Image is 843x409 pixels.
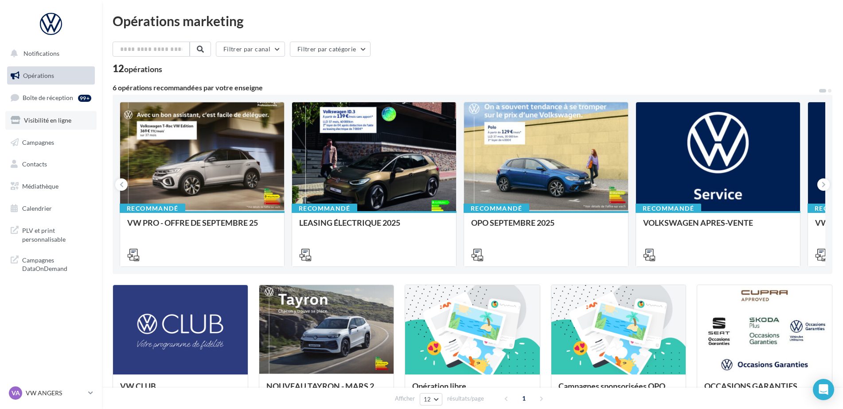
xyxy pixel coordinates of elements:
button: Filtrer par canal [216,42,285,57]
div: Open Intercom Messenger [813,379,834,400]
span: VA [12,389,20,397]
span: 1 [517,391,531,405]
div: VW PRO - OFFRE DE SEPTEMBRE 25 [127,218,277,236]
span: Campagnes [22,138,54,146]
a: Visibilité en ligne [5,111,97,130]
span: résultats/page [447,394,484,403]
div: Campagnes sponsorisées OPO [558,382,679,399]
div: Opérations marketing [113,14,832,27]
span: Boîte de réception [23,94,73,101]
button: 12 [420,393,442,405]
div: 99+ [78,95,91,102]
span: Opérations [23,72,54,79]
div: Recommandé [292,204,357,213]
span: Contacts [22,160,47,168]
span: Visibilité en ligne [24,116,71,124]
div: Opération libre [412,382,533,399]
div: LEASING ÉLECTRIQUE 2025 [299,218,449,236]
span: 12 [424,396,431,403]
div: Recommandé [464,204,529,213]
div: opérations [124,65,162,73]
a: Campagnes DataOnDemand [5,251,97,277]
p: VW ANGERS [26,389,85,397]
span: Notifications [23,50,59,57]
a: VA VW ANGERS [7,385,95,401]
div: OCCASIONS GARANTIES [704,382,825,399]
button: Filtrer par catégorie [290,42,371,57]
a: PLV et print personnalisable [5,221,97,247]
div: VOLKSWAGEN APRES-VENTE [643,218,793,236]
a: Boîte de réception99+ [5,88,97,107]
div: Recommandé [120,204,185,213]
span: Campagnes DataOnDemand [22,254,91,273]
div: OPO SEPTEMBRE 2025 [471,218,621,236]
span: PLV et print personnalisable [22,224,91,243]
div: 6 opérations recommandées par votre enseigne [113,84,818,91]
a: Contacts [5,155,97,174]
span: Médiathèque [22,182,59,190]
a: Campagnes [5,133,97,152]
div: Recommandé [636,204,701,213]
a: Médiathèque [5,177,97,196]
span: Calendrier [22,204,52,212]
span: Afficher [395,394,415,403]
button: Notifications [5,44,93,63]
div: VW CLUB [120,382,241,399]
a: Calendrier [5,199,97,218]
a: Opérations [5,66,97,85]
div: NOUVEAU TAYRON - MARS 2025 [266,382,387,399]
div: 12 [113,64,162,73]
